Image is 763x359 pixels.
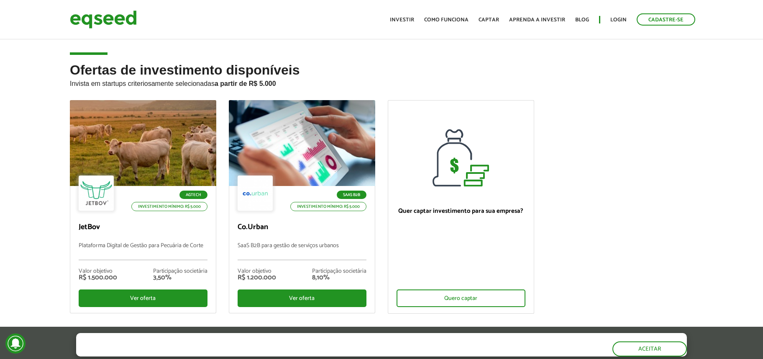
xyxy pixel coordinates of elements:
div: Ver oferta [79,289,207,307]
div: Valor objetivo [79,269,117,274]
div: R$ 1.500.000 [79,274,117,281]
img: EqSeed [70,8,137,31]
div: Quero captar [397,289,525,307]
div: Participação societária [153,269,207,274]
a: política de privacidade e de cookies [187,349,283,356]
div: 3,50% [153,274,207,281]
a: Agtech Investimento mínimo: R$ 5.000 JetBov Plataforma Digital de Gestão para Pecuária de Corte V... [70,100,216,313]
p: Agtech [179,191,207,199]
p: Co.Urban [238,223,366,232]
div: Valor objetivo [238,269,276,274]
p: SaaS B2B para gestão de serviços urbanos [238,243,366,260]
p: Investimento mínimo: R$ 5.000 [131,202,207,211]
strong: a partir de R$ 5.000 [215,80,276,87]
p: Quer captar investimento para sua empresa? [397,207,525,215]
p: Ao clicar em "aceitar", você aceita nossa . [76,348,379,356]
a: Captar [479,17,499,23]
a: Blog [575,17,589,23]
a: SaaS B2B Investimento mínimo: R$ 5.000 Co.Urban SaaS B2B para gestão de serviços urbanos Valor ob... [229,100,375,313]
a: Investir [390,17,414,23]
div: R$ 1.200.000 [238,274,276,281]
p: Investimento mínimo: R$ 5.000 [290,202,366,211]
div: Ver oferta [238,289,366,307]
div: Participação societária [312,269,366,274]
button: Aceitar [612,341,687,356]
p: Plataforma Digital de Gestão para Pecuária de Corte [79,243,207,260]
h2: Ofertas de investimento disponíveis [70,63,693,100]
a: Aprenda a investir [509,17,565,23]
div: 8,10% [312,274,366,281]
a: Login [610,17,627,23]
a: Como funciona [424,17,469,23]
p: SaaS B2B [337,191,366,199]
a: Quer captar investimento para sua empresa? Quero captar [388,100,534,314]
p: Invista em startups criteriosamente selecionadas [70,77,693,88]
p: JetBov [79,223,207,232]
a: Cadastre-se [637,13,695,26]
h5: O site da EqSeed utiliza cookies para melhorar sua navegação. [76,333,379,346]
